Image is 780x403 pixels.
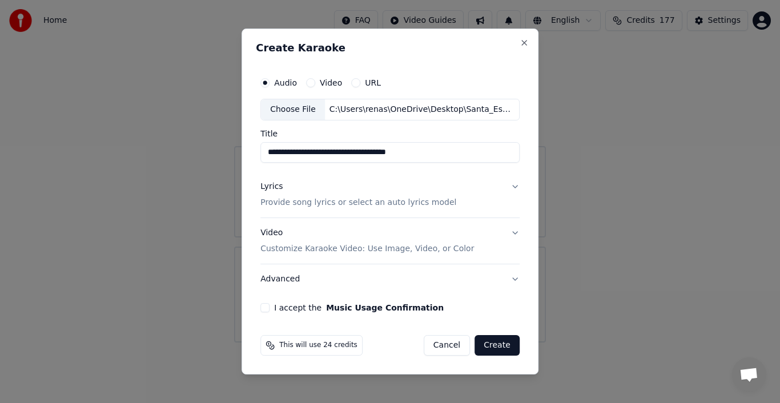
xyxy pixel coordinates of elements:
label: Video [320,79,342,87]
h2: Create Karaoke [256,43,524,53]
div: Video [260,227,474,255]
label: Title [260,130,520,138]
p: Customize Karaoke Video: Use Image, Video, or Color [260,243,474,255]
p: Provide song lyrics or select an auto lyrics model [260,197,456,208]
label: URL [365,79,381,87]
button: Advanced [260,264,520,294]
button: Cancel [424,335,470,356]
div: C:\Users\renas\OneDrive\Desktop\Santa_Esmeralda_You_re_My_Everything (Gm).mp3 [325,104,519,115]
button: VideoCustomize Karaoke Video: Use Image, Video, or Color [260,218,520,264]
span: This will use 24 credits [279,341,357,350]
div: Lyrics [260,181,283,192]
label: I accept the [274,304,444,312]
button: I accept the [326,304,444,312]
button: LyricsProvide song lyrics or select an auto lyrics model [260,172,520,217]
label: Audio [274,79,297,87]
button: Create [475,335,520,356]
div: Choose File [261,99,325,120]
